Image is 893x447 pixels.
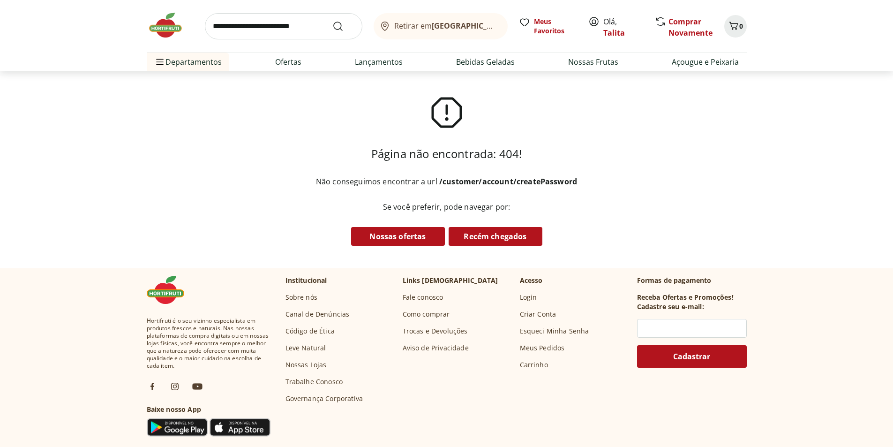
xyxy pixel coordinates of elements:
img: Hortifruti [147,11,194,39]
img: Google Play Icon [147,418,208,437]
p: Não conseguimos encontrar a url [316,176,577,187]
span: Olá, [603,16,645,38]
img: ytb [192,381,203,392]
p: Institucional [285,276,327,285]
a: Ofertas [275,56,301,68]
a: Bebidas Geladas [456,56,515,68]
p: Formas de pagamento [637,276,747,285]
a: Açougue e Peixaria [672,56,739,68]
img: ig [169,381,180,392]
a: Nossas Lojas [285,360,327,370]
b: [GEOGRAPHIC_DATA]/[GEOGRAPHIC_DATA] [432,21,590,31]
button: Cadastrar [637,345,747,368]
a: Como comprar [403,310,450,319]
p: Acesso [520,276,543,285]
a: Talita [603,28,625,38]
h3: Baixe nosso App [147,405,270,414]
a: Esqueci Minha Senha [520,326,589,336]
a: Criar Conta [520,310,556,319]
a: Comprar Novamente [668,16,713,38]
button: Carrinho [724,15,747,38]
b: /customer/account/createPassword [439,176,577,187]
span: Hortifruti é o seu vizinho especialista em produtos frescos e naturais. Nas nossas plataformas de... [147,317,270,370]
p: Se você preferir, pode navegar por: [313,202,580,212]
a: Fale conosco [403,293,443,302]
span: Retirar em [394,22,498,30]
a: Meus Favoritos [519,17,577,36]
a: Governança Corporativa [285,394,363,403]
button: Menu [154,51,165,73]
a: Leve Natural [285,343,326,353]
a: Meus Pedidos [520,343,565,353]
img: fb [147,381,158,392]
a: Nossas Frutas [568,56,618,68]
a: Sobre nós [285,293,317,302]
a: Login [520,293,537,302]
a: Trocas e Devoluções [403,326,468,336]
a: Código de Ética [285,326,335,336]
span: Meus Favoritos [534,17,577,36]
a: Recém chegados [449,227,542,246]
span: 0 [739,22,743,30]
h3: Receba Ofertas e Promoções! [637,293,734,302]
img: Hortifruti [147,276,194,304]
a: Carrinho [520,360,548,370]
span: Cadastrar [673,353,710,360]
h3: Página não encontrada: 404! [371,146,522,161]
button: Submit Search [332,21,355,32]
img: App Store Icon [210,418,270,437]
a: Lançamentos [355,56,403,68]
button: Retirar em[GEOGRAPHIC_DATA]/[GEOGRAPHIC_DATA] [374,13,508,39]
a: Trabalhe Conosco [285,377,343,386]
a: Aviso de Privacidade [403,343,469,353]
span: Departamentos [154,51,222,73]
a: Canal de Denúncias [285,310,350,319]
a: Nossas ofertas [351,227,445,246]
p: Links [DEMOGRAPHIC_DATA] [403,276,498,285]
h3: Cadastre seu e-mail: [637,302,704,311]
input: search [205,13,362,39]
